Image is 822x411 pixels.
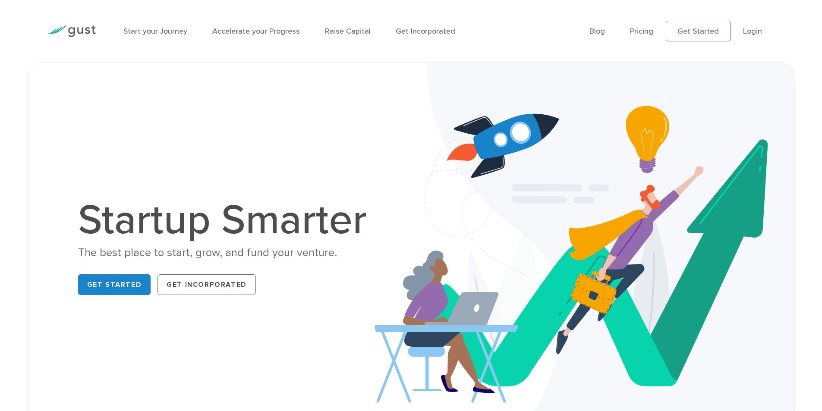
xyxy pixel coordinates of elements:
img: Gust Logo [47,25,96,37]
div: The best place to start, grow, and fund your venture. [78,245,376,260]
a: Login [743,27,762,36]
a: Get Started [666,21,731,41]
a: Blog [589,27,605,36]
a: Get Started [78,274,151,295]
a: Accelerate your Progress [212,27,300,36]
a: Start your Journey [123,27,187,36]
a: Pricing [630,27,653,36]
h1: Startup Smarter [78,200,376,241]
a: Get Incorporated [157,274,256,295]
a: Raise Capital [325,27,371,36]
a: Get Incorporated [396,27,455,36]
